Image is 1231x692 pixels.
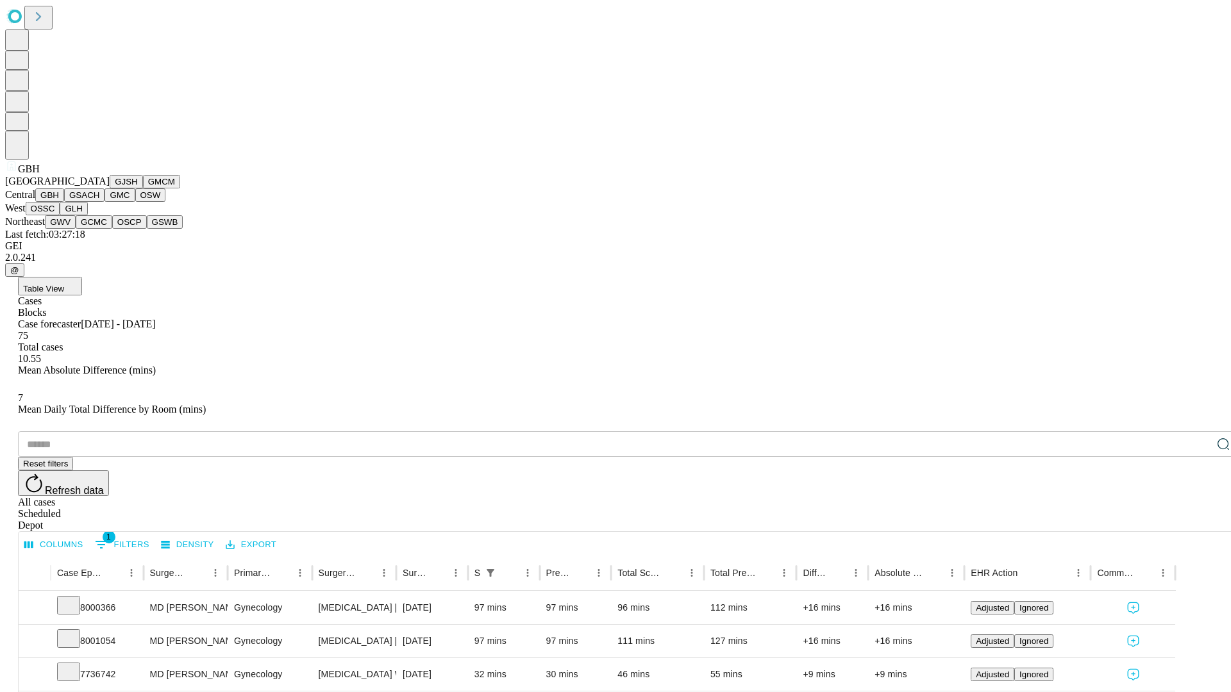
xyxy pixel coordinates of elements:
div: [MEDICAL_DATA] [MEDICAL_DATA] REMOVAL TUBES AND/OR OVARIES FOR UTERUS 250GM OR LESS [319,591,390,624]
button: Menu [775,564,793,582]
span: Adjusted [976,670,1009,679]
div: Absolute Difference [875,568,924,578]
button: Adjusted [971,601,1014,614]
div: Difference [803,568,828,578]
button: Adjusted [971,634,1014,648]
button: Ignored [1014,601,1053,614]
span: [DATE] - [DATE] [81,318,155,329]
div: 32 mins [474,658,533,691]
div: MD [PERSON_NAME] [PERSON_NAME] [150,591,221,624]
button: Adjusted [971,668,1014,681]
button: Show filters [482,564,499,582]
div: GEI [5,240,1226,252]
div: 7736742 [57,658,137,691]
button: Sort [1136,564,1154,582]
button: Sort [188,564,206,582]
button: OSCP [112,215,147,229]
button: GWV [45,215,76,229]
span: Mean Daily Total Difference by Room (mins) [18,404,206,415]
button: OSSC [26,202,60,215]
button: GBH [35,188,64,202]
div: 30 mins [546,658,605,691]
span: Reset filters [23,459,68,468]
div: 96 mins [617,591,698,624]
button: Menu [291,564,309,582]
div: +16 mins [875,591,958,624]
div: Primary Service [234,568,271,578]
div: Gynecology [234,658,305,691]
div: Total Scheduled Duration [617,568,664,578]
span: Total cases [18,342,63,352]
div: [DATE] [403,658,462,691]
span: Adjusted [976,603,1009,613]
span: [GEOGRAPHIC_DATA] [5,176,110,186]
div: MD [PERSON_NAME] [PERSON_NAME] [150,658,221,691]
button: Menu [683,564,701,582]
span: 7 [18,392,23,403]
button: Sort [105,564,122,582]
div: [DATE] [403,591,462,624]
button: Export [222,535,280,555]
span: 75 [18,330,28,341]
div: +16 mins [803,625,862,657]
div: 97 mins [474,591,533,624]
div: +16 mins [875,625,958,657]
div: Surgeon Name [150,568,187,578]
div: Gynecology [234,625,305,657]
div: 55 mins [710,658,791,691]
span: 1 [103,531,115,543]
div: [MEDICAL_DATA] [MEDICAL_DATA] REMOVAL TUBES AND/OR OVARIES FOR UTERUS 250GM OR LESS [319,625,390,657]
div: Predicted In Room Duration [546,568,571,578]
button: Menu [847,564,865,582]
button: Menu [206,564,224,582]
button: Sort [357,564,375,582]
button: GLH [60,202,87,215]
div: 127 mins [710,625,791,657]
button: Sort [501,564,519,582]
button: Select columns [21,535,87,555]
div: MD [PERSON_NAME] [PERSON_NAME] [150,625,221,657]
button: Table View [18,277,82,295]
div: 8000366 [57,591,137,624]
button: Reset filters [18,457,73,470]
button: Sort [757,564,775,582]
div: +9 mins [803,658,862,691]
button: Ignored [1014,634,1053,648]
div: 46 mins [617,658,698,691]
span: Table View [23,284,64,293]
div: +9 mins [875,658,958,691]
button: Sort [572,564,590,582]
button: Ignored [1014,668,1053,681]
button: Menu [447,564,465,582]
span: Ignored [1019,603,1048,613]
button: Sort [829,564,847,582]
button: Sort [273,564,291,582]
button: Menu [590,564,608,582]
div: 112 mins [710,591,791,624]
button: Show filters [92,534,153,555]
div: Case Epic Id [57,568,103,578]
button: Expand [25,597,44,620]
div: Scheduled In Room Duration [474,568,480,578]
button: @ [5,263,24,277]
button: Sort [1019,564,1037,582]
span: Ignored [1019,636,1048,646]
button: GSACH [64,188,105,202]
button: Menu [122,564,140,582]
span: Ignored [1019,670,1048,679]
button: OSW [135,188,166,202]
span: Refresh data [45,485,104,496]
div: 111 mins [617,625,698,657]
div: 97 mins [546,625,605,657]
div: +16 mins [803,591,862,624]
div: 2.0.241 [5,252,1226,263]
button: Refresh data [18,470,109,496]
button: Menu [943,564,961,582]
button: Menu [375,564,393,582]
span: Mean Absolute Difference (mins) [18,365,156,375]
button: Sort [925,564,943,582]
span: Last fetch: 03:27:18 [5,229,85,240]
div: Surgery Name [319,568,356,578]
button: Expand [25,630,44,653]
button: GSWB [147,215,183,229]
